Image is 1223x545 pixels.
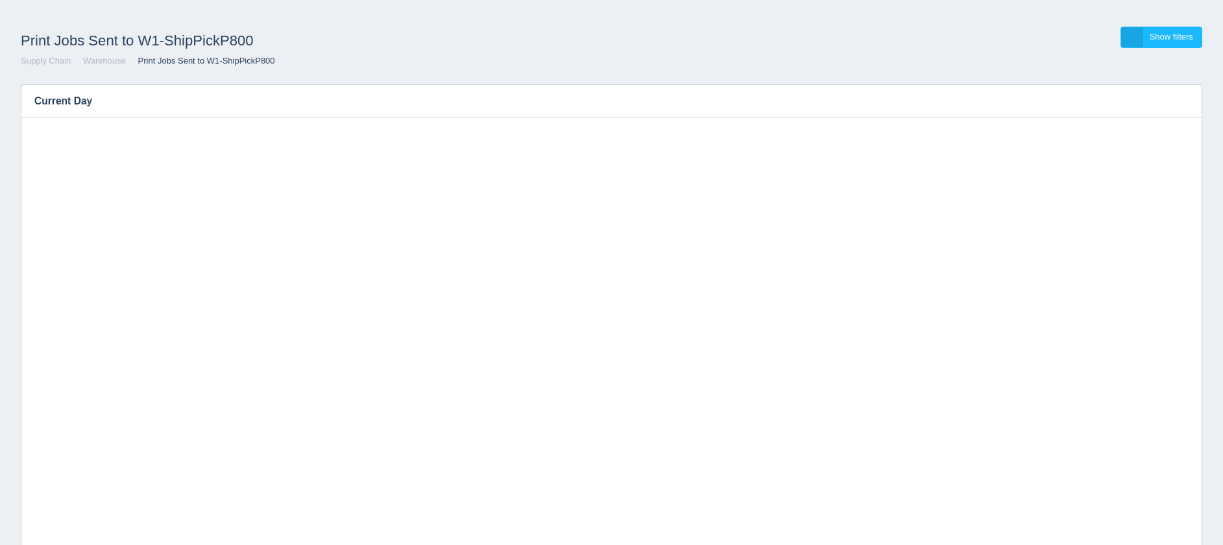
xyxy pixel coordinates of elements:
a: Warehouse [83,56,126,66]
h1: Print Jobs Sent to W1-ShipPickP800 [21,27,612,55]
span: Show filters [1150,32,1193,42]
h3: Current Day [21,85,1162,117]
li: Print Jobs Sent to W1-ShipPickP800 [128,55,275,67]
a: Show filters [1120,27,1202,48]
a: Supply Chain [21,56,71,66]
